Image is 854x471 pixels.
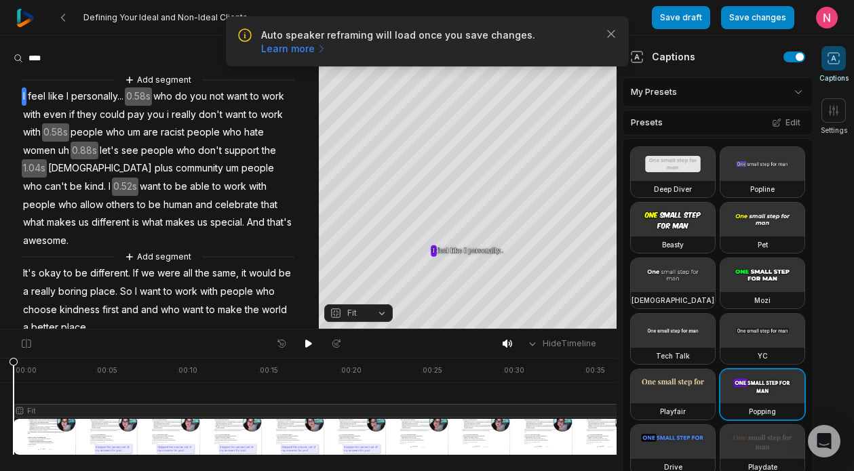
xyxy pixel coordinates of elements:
span: who [254,283,276,301]
img: reap [16,9,35,27]
span: [DEMOGRAPHIC_DATA] [47,159,153,178]
span: see [120,142,140,160]
span: different [90,213,131,232]
span: people [22,196,57,214]
span: It's [22,264,37,283]
span: place. [89,283,119,301]
h3: Beasty [662,239,684,250]
span: were [156,264,182,283]
h3: YC [758,350,768,361]
span: let's [98,142,120,160]
button: Add segment [122,249,194,264]
span: to [211,178,222,196]
span: can't [43,178,69,196]
span: want [138,178,162,196]
span: people [140,142,175,160]
span: do [174,87,189,106]
span: hate [243,123,265,142]
span: we [140,264,156,283]
span: don't [197,106,224,124]
span: human [162,196,194,214]
span: what [22,213,45,232]
span: plus [153,159,174,178]
span: be [74,264,89,283]
span: work [174,283,199,301]
span: kind. [83,178,107,196]
h3: Mozi [754,295,771,306]
span: not [208,87,225,106]
span: makes [45,213,77,232]
span: want [225,87,249,106]
span: special. [209,213,246,232]
h3: Popline [750,184,775,194]
span: better [30,319,60,337]
span: first [101,301,120,319]
span: and [194,196,214,214]
span: able [189,178,211,196]
span: choose [22,301,58,319]
span: could [98,106,126,124]
div: Open Intercom Messenger [808,425,840,457]
span: to [62,264,74,283]
span: I [65,87,70,106]
h3: Pet [758,239,768,250]
span: who [175,142,197,160]
span: 0.58s [42,123,69,142]
span: people [69,123,104,142]
span: makes [164,213,196,232]
span: you [146,106,166,124]
span: want [181,301,205,319]
button: Captions [819,46,849,83]
button: Settings [821,98,847,136]
span: to [136,196,147,214]
span: 0.88s [71,142,98,160]
button: Add segment [122,73,194,87]
span: want [224,106,248,124]
span: Defining Your Ideal and Non-Ideal Clients [83,12,248,23]
span: are [142,123,159,142]
h3: Tech Talk [656,350,690,361]
span: would [248,264,277,283]
span: community [174,159,225,178]
span: with [22,106,42,124]
span: be [147,196,162,214]
span: to [162,178,174,196]
span: I [22,87,26,106]
span: support [223,142,260,160]
span: the [194,264,211,283]
span: the [260,142,277,160]
span: with [248,178,268,196]
span: and [120,301,140,319]
span: people [219,283,254,301]
span: I [107,178,112,196]
span: what [140,213,164,232]
span: boring [57,283,89,301]
span: want [138,283,162,301]
span: um [126,123,142,142]
span: that's [266,213,293,232]
span: 1.04s [22,159,47,178]
span: is [131,213,140,232]
span: with [199,283,219,301]
span: And [246,213,266,232]
span: to [249,87,260,106]
h3: Deep Diver [654,184,692,194]
span: 0.58s [125,87,152,106]
span: different. [89,264,132,283]
span: 0.52s [112,178,138,196]
span: kindness [58,301,101,319]
button: Save draft [652,6,710,29]
span: who [104,123,126,142]
span: women [22,142,57,160]
span: to [205,301,216,319]
span: same, [211,264,240,283]
span: okay [37,264,62,283]
span: it [240,264,248,283]
h3: Playfair [660,406,686,417]
span: be [174,178,189,196]
span: if [68,106,76,124]
span: a [22,283,30,301]
span: Fit [347,307,357,319]
span: work [259,106,284,124]
div: Presets [622,110,813,136]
